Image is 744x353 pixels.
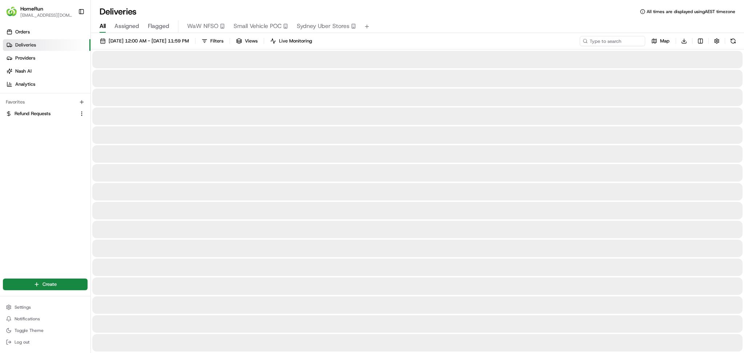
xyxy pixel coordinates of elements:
div: Favorites [3,96,88,108]
button: [EMAIL_ADDRESS][DOMAIN_NAME] [20,12,72,18]
span: Create [43,281,57,288]
button: Log out [3,337,88,347]
button: Views [233,36,261,46]
button: Notifications [3,314,88,324]
span: All times are displayed using AEST timezone [647,9,735,15]
span: Settings [15,304,31,310]
span: Small Vehicle POC [234,22,282,31]
img: HomeRun [6,6,17,17]
a: Providers [3,52,90,64]
button: Filters [198,36,227,46]
span: All [100,22,106,31]
span: WaW NFSO [187,22,218,31]
button: Refresh [728,36,738,46]
span: Nash AI [15,68,32,74]
a: Nash AI [3,65,90,77]
button: Toggle Theme [3,325,88,336]
span: Orders [15,29,30,35]
span: Live Monitoring [279,38,312,44]
a: Deliveries [3,39,90,51]
span: Assigned [114,22,139,31]
span: Filters [210,38,223,44]
a: Orders [3,26,90,38]
span: Log out [15,339,29,345]
span: Views [245,38,258,44]
span: Providers [15,55,35,61]
button: Create [3,279,88,290]
button: HomeRun [20,5,43,12]
button: Settings [3,302,88,312]
span: Notifications [15,316,40,322]
a: Refund Requests [6,110,76,117]
span: Sydney Uber Stores [297,22,349,31]
button: Map [648,36,673,46]
button: HomeRunHomeRun[EMAIL_ADDRESS][DOMAIN_NAME] [3,3,75,20]
button: Live Monitoring [267,36,315,46]
span: Map [660,38,670,44]
a: Analytics [3,78,90,90]
input: Type to search [580,36,645,46]
span: Deliveries [15,42,36,48]
span: Flagged [148,22,169,31]
span: [DATE] 12:00 AM - [DATE] 11:59 PM [109,38,189,44]
h1: Deliveries [100,6,137,17]
span: Analytics [15,81,35,88]
button: [DATE] 12:00 AM - [DATE] 11:59 PM [97,36,192,46]
span: Refund Requests [15,110,50,117]
span: Toggle Theme [15,328,44,333]
button: Refund Requests [3,108,88,119]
